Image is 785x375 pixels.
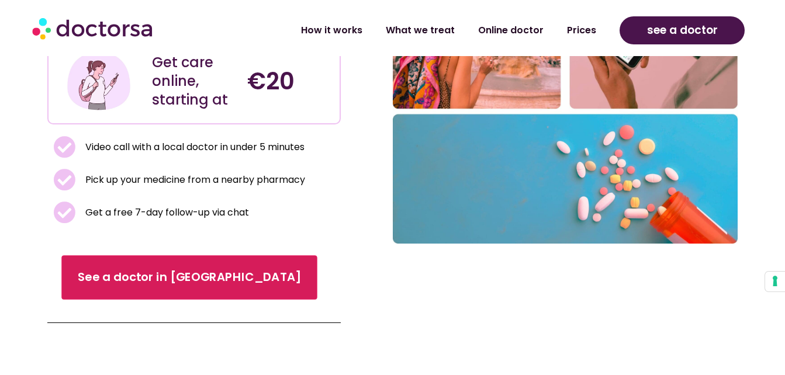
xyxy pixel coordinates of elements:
a: See a doctor in [GEOGRAPHIC_DATA] [61,255,317,300]
span: see a doctor [647,21,718,40]
span: Pick up your medicine from a nearby pharmacy [82,172,305,188]
img: Illustration depicting a young woman in a casual outfit, engaged with her smartphone. She has a p... [65,48,132,114]
span: Get a free 7-day follow-up via chat [82,204,249,221]
button: Your consent preferences for tracking technologies [765,272,785,291]
a: Prices [555,17,608,44]
nav: Menu [209,17,608,44]
div: Get care online, starting at [152,53,236,109]
span: See a doctor in [GEOGRAPHIC_DATA] [78,269,301,286]
a: Online doctor [466,17,555,44]
a: What we treat [374,17,466,44]
h4: €20 [247,67,331,95]
a: How it works [289,17,374,44]
span: Video call with a local doctor in under 5 minutes [82,139,305,155]
a: see a doctor [620,16,744,44]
